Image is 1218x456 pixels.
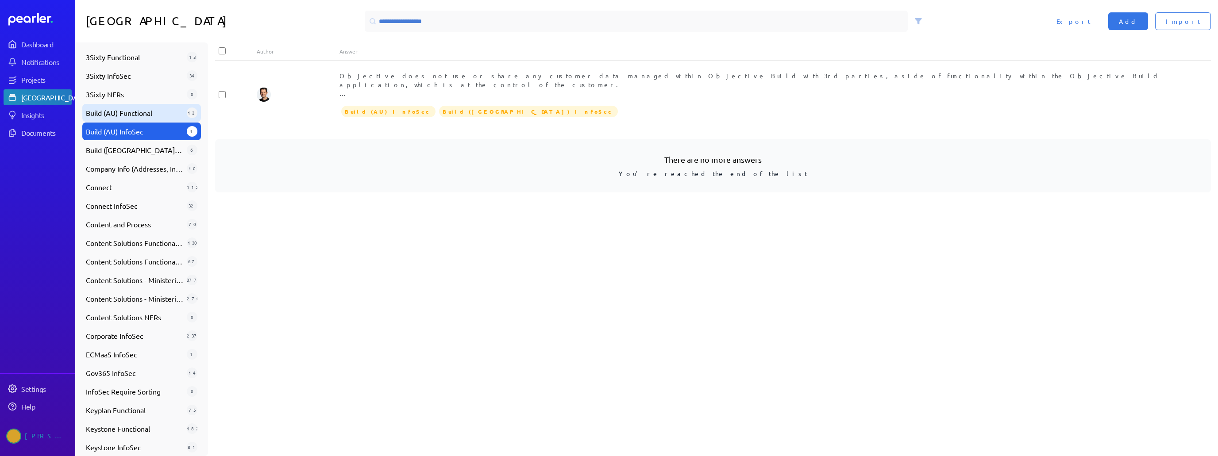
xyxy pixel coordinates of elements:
div: 67 [187,256,197,267]
a: Dashboard [8,13,72,26]
span: Export [1056,17,1091,26]
span: Import [1166,17,1200,26]
div: Settings [21,384,71,393]
div: Answer [339,48,1169,55]
img: Scott Hay [6,429,21,444]
button: Import [1155,12,1211,30]
div: Author [257,48,339,55]
span: Build ([GEOGRAPHIC_DATA]) InfoSec [86,145,183,155]
div: 12 [187,107,197,118]
a: Settings [4,381,72,397]
span: Corporate InfoSec [86,330,183,341]
a: Notifications [4,54,72,70]
span: Content and Process [86,219,183,230]
a: Documents [4,125,72,141]
span: Connect InfoSec [86,200,183,211]
div: 10 [187,163,197,174]
span: Keyplan Functional [86,405,183,415]
div: Help [21,402,71,411]
button: Add [1108,12,1148,30]
span: Keystone InfoSec [86,442,183,452]
div: 0 [187,89,197,100]
div: 237 [187,330,197,341]
h3: There are no more answers [229,153,1197,165]
div: [GEOGRAPHIC_DATA] [21,93,87,102]
div: 377 [187,275,197,285]
a: Projects [4,72,72,88]
span: Content Solutions NFRs [86,312,183,322]
span: Build (NZ) InfoSec [439,106,618,117]
span: Add [1119,17,1137,26]
span: Keystone Functional [86,423,183,434]
a: Insights [4,107,72,123]
div: 1 [187,126,197,137]
div: 0 [187,386,197,397]
span: Company Info (Addresses, Insurance, etc) [86,163,183,174]
div: 0 [187,312,197,322]
div: 14 [187,368,197,378]
span: 3Sixty Functional [86,52,183,62]
span: InfoSec Require Sorting [86,386,183,397]
div: Notifications [21,57,71,66]
div: Objective does not use or share any customer data managed within Objective Build with 3rd parties... [339,71,1169,98]
div: 75 [187,405,197,415]
span: ECMaaS InfoSec [86,349,183,360]
a: Help [4,399,72,414]
div: Documents [21,128,71,137]
div: Insights [21,111,71,119]
img: James Layton [257,88,271,102]
span: Build (AU) Functional [86,107,183,118]
div: 81 [187,442,197,452]
span: 3Sixty InfoSec [86,70,183,81]
div: [PERSON_NAME] [25,429,69,444]
div: 1 [187,349,197,360]
span: Gov365 InfoSec [86,368,183,378]
span: Content Solutions - Ministerials - Non Functional [86,293,183,304]
p: You're reached the end of the list [229,165,1197,178]
div: 13 [187,52,197,62]
span: 3Sixty NFRs [86,89,183,100]
a: Scott Hay's photo[PERSON_NAME] [4,425,72,447]
div: 32 [187,200,197,211]
button: Export [1046,12,1101,30]
div: 115 [187,182,197,192]
span: Build (AU) InfoSec [341,106,436,117]
div: 130 [187,238,197,248]
span: Content Solutions Functional (Review) [86,238,183,248]
span: Content Solutions - Ministerials - Functional [86,275,183,285]
div: 34 [187,70,197,81]
a: [GEOGRAPHIC_DATA] [4,89,72,105]
div: 70 [187,219,197,230]
span: Connect [86,182,183,192]
div: Projects [21,75,71,84]
h1: [GEOGRAPHIC_DATA] [86,11,361,32]
a: Dashboard [4,36,72,52]
div: 182 [187,423,197,434]
div: 270 [187,293,197,304]
span: Content Solutions Functional w/Images (Old _ For Review) [86,256,183,267]
div: Dashboard [21,40,71,49]
span: Build (AU) InfoSec [86,126,183,137]
div: 6 [187,145,197,155]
